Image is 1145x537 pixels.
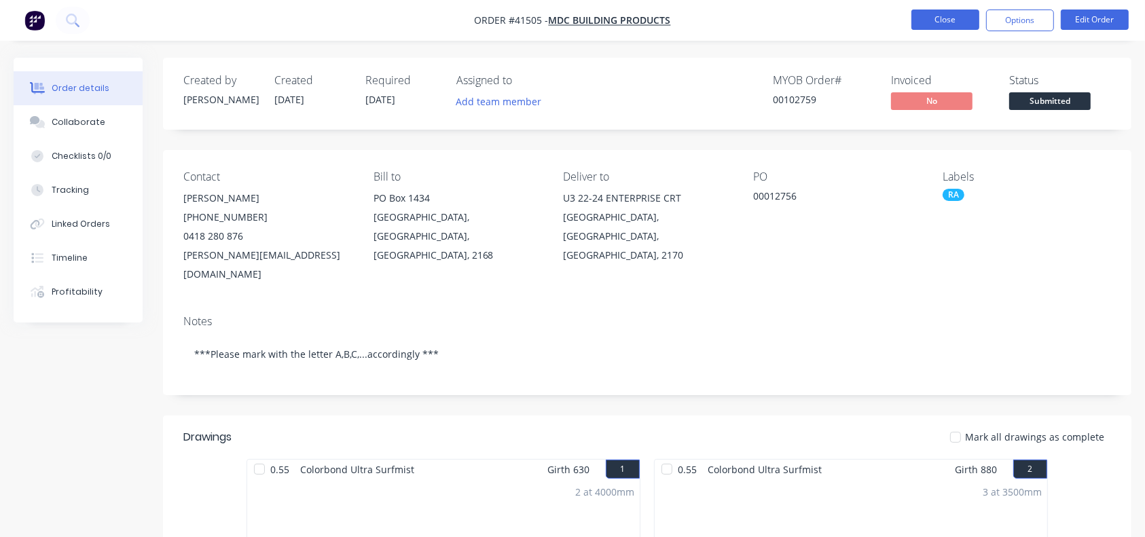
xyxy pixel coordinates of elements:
div: Profitability [52,286,103,298]
span: Colorbond Ultra Surfmist [702,460,827,479]
span: Submitted [1009,92,1091,109]
div: Bill to [374,170,542,183]
div: Invoiced [891,74,993,87]
div: PO Box 1434[GEOGRAPHIC_DATA], [GEOGRAPHIC_DATA], [GEOGRAPHIC_DATA], 2168 [374,189,542,265]
span: Colorbond Ultra Surfmist [295,460,420,479]
img: Factory [24,10,45,31]
div: 3 at 3500mm [983,485,1042,499]
div: 00012756 [753,189,922,208]
div: Checklists 0/0 [52,150,111,162]
div: U3 22-24 ENTERPRISE CRT[GEOGRAPHIC_DATA], [GEOGRAPHIC_DATA], [GEOGRAPHIC_DATA], 2170 [563,189,731,265]
div: Drawings [183,429,232,445]
div: PO Box 1434 [374,189,542,208]
button: Tracking [14,173,143,207]
button: 1 [606,460,640,479]
div: Order details [52,82,109,94]
div: Tracking [52,184,89,196]
button: Edit Order [1061,10,1129,30]
span: Girth 630 [547,460,589,479]
span: No [891,92,973,109]
span: [DATE] [274,93,304,106]
button: Options [986,10,1054,31]
div: Timeline [52,252,88,264]
button: Add team member [456,92,549,111]
button: Collaborate [14,105,143,139]
div: 0418 280 876 [183,227,352,246]
button: Profitability [14,275,143,309]
div: Status [1009,74,1111,87]
div: Assigned to [456,74,592,87]
span: 0.55 [672,460,702,479]
div: PO [753,170,922,183]
div: [PHONE_NUMBER] [183,208,352,227]
div: Labels [943,170,1111,183]
div: MYOB Order # [773,74,875,87]
div: [PERSON_NAME][PHONE_NUMBER]0418 280 876[PERSON_NAME][EMAIL_ADDRESS][DOMAIN_NAME] [183,189,352,284]
div: [PERSON_NAME] [183,92,258,107]
span: Girth 880 [955,460,997,479]
button: 2 [1013,460,1047,479]
button: Submitted [1009,92,1091,113]
div: [GEOGRAPHIC_DATA], [GEOGRAPHIC_DATA], [GEOGRAPHIC_DATA], 2168 [374,208,542,265]
div: Notes [183,315,1111,328]
div: Deliver to [563,170,731,183]
button: Checklists 0/0 [14,139,143,173]
div: [PERSON_NAME] [183,189,352,208]
div: U3 22-24 ENTERPRISE CRT [563,189,731,208]
button: Add team member [449,92,549,111]
div: RA [943,189,964,201]
button: Close [911,10,979,30]
div: Contact [183,170,352,183]
span: 0.55 [265,460,295,479]
button: Timeline [14,241,143,275]
div: [GEOGRAPHIC_DATA], [GEOGRAPHIC_DATA], [GEOGRAPHIC_DATA], 2170 [563,208,731,265]
div: Linked Orders [52,218,110,230]
a: MDC Building Products [549,14,671,27]
div: Created by [183,74,258,87]
div: ***Please mark with the letter A,B,C,...accordingly *** [183,333,1111,375]
button: Order details [14,71,143,105]
div: Created [274,74,349,87]
div: [PERSON_NAME][EMAIL_ADDRESS][DOMAIN_NAME] [183,246,352,284]
div: 2 at 4000mm [575,485,634,499]
button: Linked Orders [14,207,143,241]
div: Collaborate [52,116,105,128]
span: [DATE] [365,93,395,106]
div: Required [365,74,440,87]
span: Mark all drawings as complete [965,430,1104,444]
span: Order #41505 - [475,14,549,27]
div: 00102759 [773,92,875,107]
